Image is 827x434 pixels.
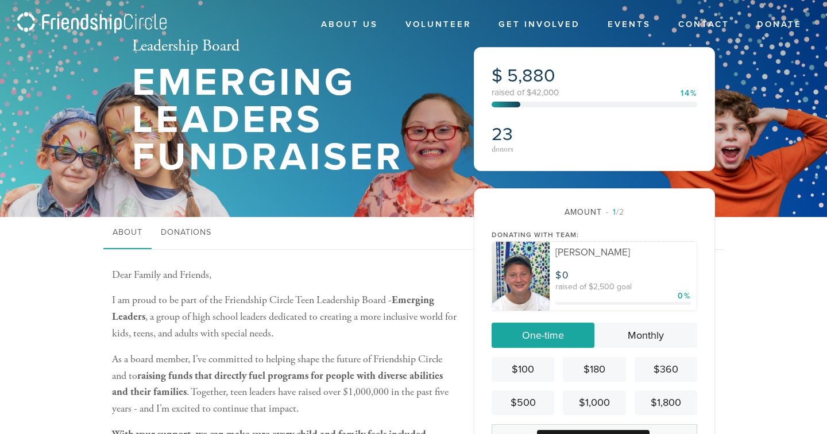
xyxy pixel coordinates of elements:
[563,390,625,415] a: $1,000
[103,217,152,249] a: About
[492,357,554,382] a: $100
[599,14,659,36] a: Events
[132,64,436,176] h1: Emerging Leaders Fundraiser
[635,390,697,415] a: $1,800
[490,14,589,36] a: Get Involved
[492,123,591,145] h2: 23
[678,290,691,302] div: 0%
[112,369,443,399] b: raising funds that directly fuel programs for people with diverse abilities and their families
[492,145,591,153] div: donors
[555,270,562,282] span: $
[563,357,625,382] a: $180
[496,395,550,410] div: $500
[555,283,691,291] div: raised of $2,500 goal
[567,395,621,410] div: $1,000
[492,65,503,87] span: $
[152,217,221,249] a: Donations
[681,90,697,98] div: 14%
[492,206,697,218] div: Amount
[492,390,554,415] a: $500
[492,242,550,311] img: file
[562,270,569,282] span: 0
[112,351,457,417] p: As a board member, I’ve committed to helping shape the future of Friendship Circle and to . Toget...
[496,362,550,377] div: $100
[606,207,624,217] span: /2
[507,65,555,87] span: 5,880
[639,362,693,377] div: $360
[112,292,457,342] p: I am proud to be part of the Friendship Circle Teen Leadership Board - , a group of high school l...
[492,230,697,240] div: Donating with team:
[112,267,457,284] p: Dear Family and Friends,
[397,14,480,36] a: Volunteer
[670,14,738,36] a: Contact
[567,362,621,377] div: $180
[555,247,691,257] div: [PERSON_NAME]
[748,14,810,36] a: Donate
[17,12,167,34] img: logo_fc.png
[639,395,693,410] div: $1,800
[635,357,697,382] a: $360
[594,323,697,348] a: Monthly
[613,207,616,217] span: 1
[492,323,594,348] a: One-time
[132,37,436,56] h2: Leadership Board
[312,14,387,36] a: About Us
[492,88,697,97] div: raised of $42,000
